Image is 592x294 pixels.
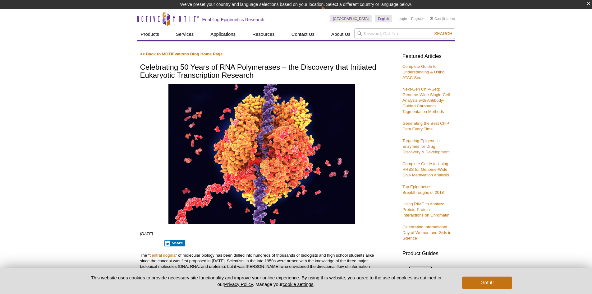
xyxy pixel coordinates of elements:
a: Complete Guide to Using RRBS for Genome-Wide DNA Methylation Analysis [402,161,449,177]
a: Login [398,16,407,21]
input: Keyword, Cat. No. [354,28,455,39]
button: Got it! [462,277,512,289]
iframe: X Post Button [140,240,160,246]
a: Using RIME to Analyze Protein-Protein Interactions on Chromatin [402,202,449,217]
span: Search [434,31,452,36]
a: Register [411,16,424,21]
a: Next-Gen ChIP-Seq: Genome-Wide Single-Cell Analysis with Antibody-Guided Chromatin Tagmentation M... [402,87,450,114]
a: Resources [249,28,278,40]
p: This website uses cookies to provide necessary site functionality and improve your online experie... [80,274,452,287]
a: Products [137,28,163,40]
li: | [409,15,410,22]
em: [DATE] [140,231,153,236]
li: (0 items) [430,15,455,22]
img: RNA Polymerase [168,84,355,224]
a: About Us [328,28,354,40]
a: Complete Guide to Understanding & Using ATAC-Seq [402,64,445,80]
a: Applications [207,28,239,40]
h3: Featured Articles [402,54,452,59]
button: Search [432,31,454,36]
h1: Celebrating 50 Years of RNA Polymerases – the Discovery that Initiated Eukaryotic Transcription R... [140,63,383,80]
a: Generating the Best ChIP Data Every Time [402,121,449,131]
a: Privacy Policy [224,282,253,287]
button: cookie settings [282,282,313,287]
h3: Product Guides [402,247,452,256]
a: [GEOGRAPHIC_DATA] [330,15,372,22]
a: Cart [430,16,441,21]
p: The “ ” of molecular biology has been drilled into hundreds of thousands of biologists and high s... [140,253,383,275]
button: Share [164,240,185,246]
a: Top Epigenetics Breakthroughs of 2018 [402,184,444,195]
a: Targeting Epigenetic Enzymes for Drug Discovery & Development [402,138,450,154]
a: << Back to MOTIFvations Blog Home Page [140,52,223,56]
img: Your Cart [430,17,433,20]
a: Services [172,28,198,40]
a: central dogma [149,253,176,258]
a: Contact Us [288,28,318,40]
a: English [375,15,392,22]
a: Celebrating International Day of Women and Girls in Science [402,225,451,240]
h2: Enabling Epigenetics Research [202,17,264,22]
img: Change Here [321,5,337,19]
